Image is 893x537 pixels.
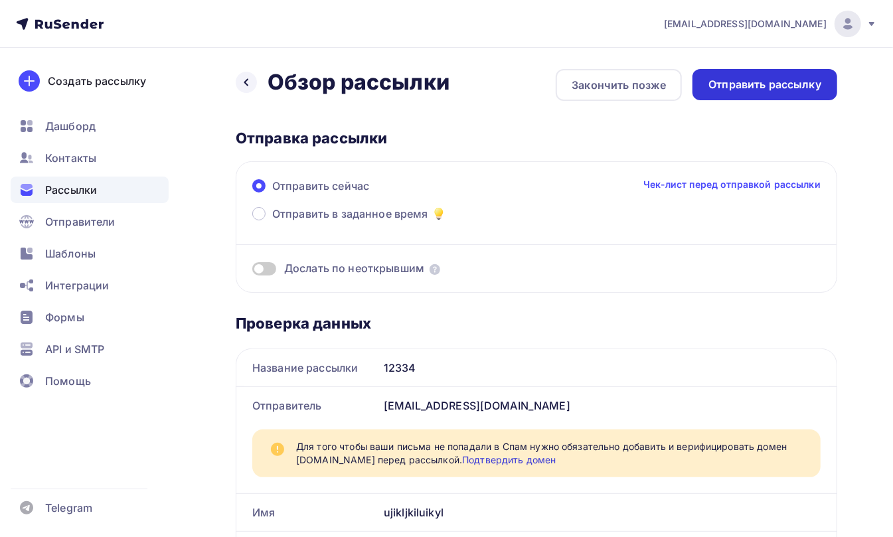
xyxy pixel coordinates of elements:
[13,157,347,172] p: Используйте промокод и получите скидку
[236,349,378,386] div: Название рассылки
[268,69,449,96] h2: Обзор рассылки
[11,208,169,235] a: Отправители
[378,349,837,386] div: 12334
[45,214,116,230] span: Отправители
[13,78,165,107] span: СКИДКА 30%
[45,118,96,134] span: Дашборд
[11,113,169,139] a: Дашборд
[45,150,96,166] span: Контакты
[378,494,837,531] div: ujikljkiluikyl
[272,206,428,222] span: Отправить в заданное время
[462,454,556,465] a: Подтвердить домен
[664,11,877,37] a: [EMAIL_ADDRESS][DOMAIN_NAME]
[13,172,347,187] p: на нашу новую коллекцию.
[45,500,92,516] span: Telegram
[11,145,169,171] a: Контакты
[236,129,837,147] div: Отправка рассылки
[13,277,340,495] img: Женская одежда
[45,373,91,389] span: Помощь
[236,314,837,333] div: Проверка данных
[13,143,347,157] p: Лето заканчивается, а наши предложения только начинаются!
[45,341,104,357] span: API и SMTP
[284,261,424,276] span: Дослать по неоткрывшим
[708,77,821,92] div: Отправить рассылку
[13,110,196,127] span: по промокоду
[296,440,805,467] span: Для того чтобы ваши письма не попадали в Спам нужно обязательно добавить и верифицировать домен [...
[140,207,226,220] span: Перейти на сайт
[11,240,169,267] a: Шаблоны
[643,178,821,191] a: Чек-лист перед отправкой рассылки
[272,178,369,194] span: Отправить сейчас
[276,13,329,35] span: Menu item - Акции
[187,13,353,35] div: menu
[664,17,827,31] span: [EMAIL_ADDRESS][DOMAIN_NAME]
[48,73,146,89] div: Создать рассылку
[572,77,666,93] div: Закончить позже
[106,110,195,127] strong: ОСЕНЬ2024
[11,304,169,331] a: Формы
[378,387,837,424] div: [EMAIL_ADDRESS][DOMAIN_NAME]
[45,246,96,262] span: Шаблоны
[236,387,378,424] div: Отправитель
[45,309,84,325] span: Формы
[7,17,128,35] span: Clothing Empire
[13,200,353,227] a: Перейти на сайт
[11,177,169,203] a: Рассылки
[236,494,378,531] div: Имя
[210,13,273,35] span: Menu item - Каталог
[45,182,97,198] span: Рассылки
[45,277,109,293] span: Интеграции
